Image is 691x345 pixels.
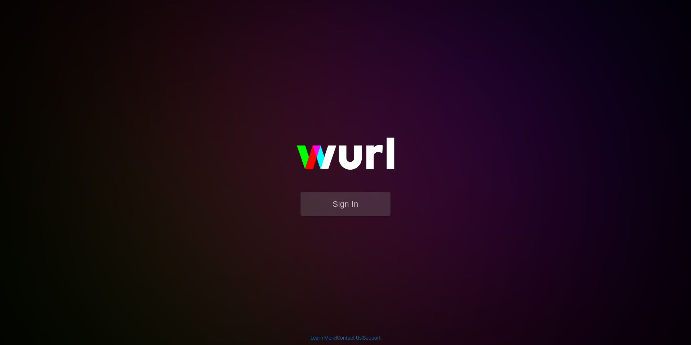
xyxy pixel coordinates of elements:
a: Learn More [311,335,336,341]
a: Contact Us [337,335,362,341]
a: Support [363,335,381,341]
img: wurl-logo-on-black-223613ac3d8ba8fe6dc639794a292ebdb59501304c7dfd60c99c58986ef67473.svg [274,122,417,192]
button: Sign In [301,192,390,216]
div: | | [311,334,381,341]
